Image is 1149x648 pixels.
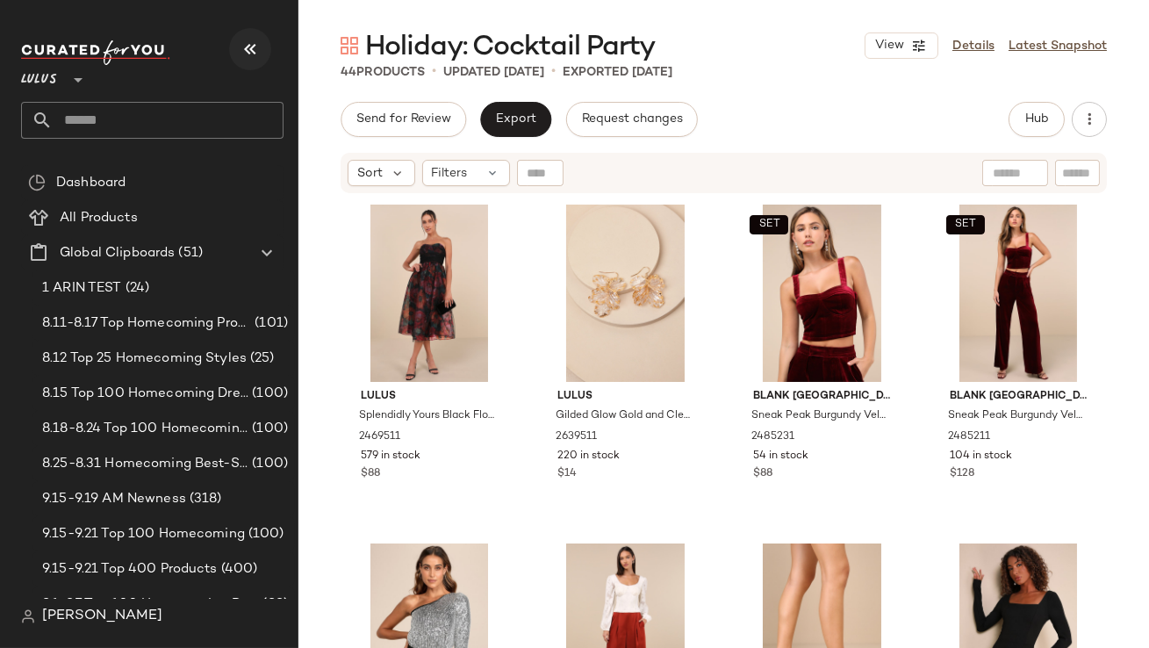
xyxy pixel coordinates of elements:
a: Latest Snapshot [1009,37,1107,55]
span: (99) [259,594,288,615]
span: 2469511 [359,429,400,445]
span: (101) [251,313,288,334]
button: View [865,32,938,59]
span: (100) [248,454,288,474]
span: $14 [557,466,577,482]
span: 579 in stock [361,449,420,464]
span: 9.15-9.21 Top 400 Products [42,559,218,580]
span: 8.25-8.31 Homecoming Best-Sellers [42,454,248,474]
span: Lulus [361,389,498,405]
span: Gilded Glow Gold and Clear Floral Statement Earrings [556,408,693,424]
span: 54 in stock [753,449,808,464]
span: 8.11-8.17 Top Homecoming Product [42,313,251,334]
span: 220 in stock [557,449,620,464]
button: Send for Review [341,102,466,137]
span: $88 [361,466,380,482]
span: (100) [248,384,288,404]
span: (25) [247,349,275,369]
span: 9.1-9.7 Top 100 Homecoming Dresses [42,594,259,615]
span: 9.15-9.19 AM Newness [42,489,186,509]
p: Exported [DATE] [563,63,672,82]
span: Dashboard [56,173,126,193]
img: svg%3e [341,37,358,54]
span: All Products [60,208,138,228]
a: Details [952,37,995,55]
span: Hub [1024,112,1049,126]
span: • [432,61,436,83]
span: Sneak Peak Burgundy Velvet High-Rise Trouser Pants [948,408,1085,424]
span: (400) [218,559,258,580]
span: Export [495,112,536,126]
span: Global Clipboards [60,243,175,263]
span: (24) [122,278,150,299]
button: SET [946,215,985,234]
span: Lulus [21,60,57,91]
span: Sneak Peak Burgundy Velvet Bustier Crop Top [751,408,888,424]
span: Holiday: Cocktail Party [365,30,655,65]
span: 9.15-9.21 Top 100 Homecoming [42,524,245,544]
span: 2639511 [556,429,597,445]
img: cfy_white_logo.C9jOOHJF.svg [21,40,170,65]
span: View [874,39,904,53]
span: Filters [432,164,468,183]
span: (100) [248,419,288,439]
span: Send for Review [355,112,451,126]
button: Export [480,102,551,137]
span: Lulus [557,389,694,405]
span: • [551,61,556,83]
span: Splendidly Yours Black Floral Organza Mesh Strapless Midi Dress [359,408,496,424]
img: 12154441_2485211.jpg [936,205,1101,382]
span: 2485211 [948,429,990,445]
span: 8.18-8.24 Top 100 Homecoming Dresses [42,419,248,439]
div: Products [341,63,425,82]
span: SET [954,219,976,231]
span: [PERSON_NAME] [42,606,162,627]
img: 12154341_2485231.jpg [739,205,904,382]
img: 12418941_2639511.jpg [543,205,708,382]
img: svg%3e [28,174,46,191]
button: Request changes [566,102,698,137]
p: updated [DATE] [443,63,544,82]
span: 8.12 Top 25 Homecoming Styles [42,349,247,369]
span: SET [758,219,780,231]
span: 2485231 [751,429,794,445]
button: SET [750,215,788,234]
span: Request changes [581,112,683,126]
span: Sort [357,164,383,183]
span: (318) [186,489,222,509]
span: $128 [950,466,974,482]
span: Blank [GEOGRAPHIC_DATA] [753,389,890,405]
span: Blank [GEOGRAPHIC_DATA] [950,389,1087,405]
span: 44 [341,66,356,79]
span: $88 [753,466,772,482]
img: svg%3e [21,609,35,623]
button: Hub [1009,102,1065,137]
span: 8.15 Top 100 Homecoming Dresses [42,384,248,404]
span: 104 in stock [950,449,1012,464]
span: (51) [175,243,203,263]
img: 12102181_2469511.jpg [347,205,512,382]
span: (100) [245,524,284,544]
span: 1 ARIN TEST [42,278,122,299]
